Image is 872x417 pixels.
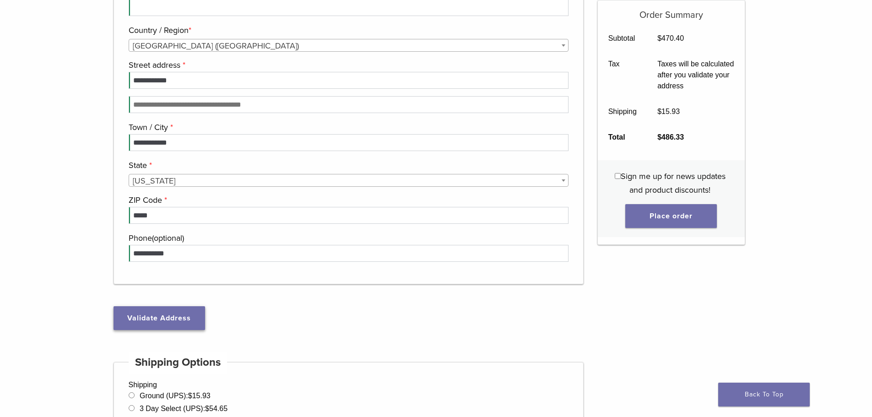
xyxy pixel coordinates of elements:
input: Sign me up for news updates and product discounts! [615,173,621,179]
bdi: 15.93 [188,392,211,400]
th: Shipping [598,99,647,125]
label: 3 Day Select (UPS): [140,405,227,412]
span: $ [657,133,661,141]
a: Back To Top [718,383,810,406]
button: Place order [625,204,717,228]
span: $ [188,392,192,400]
th: Subtotal [598,26,647,51]
bdi: 15.93 [657,108,680,115]
span: Alabama [129,174,569,187]
span: (optional) [152,233,184,243]
bdi: 486.33 [657,133,684,141]
span: $ [657,34,661,42]
label: Ground (UPS): [140,392,211,400]
span: $ [657,108,661,115]
label: ZIP Code [129,193,567,207]
span: Sign me up for news updates and product discounts! [621,171,726,195]
label: Phone [129,231,567,245]
span: State [129,174,569,187]
bdi: 54.65 [205,405,227,412]
bdi: 470.40 [657,34,684,42]
h5: Order Summary [598,0,745,21]
label: Street address [129,58,567,72]
th: Total [598,125,647,150]
button: Validate Address [114,306,205,330]
span: United States (US) [129,39,569,52]
label: State [129,158,567,172]
label: Town / City [129,120,567,134]
span: $ [205,405,209,412]
td: Taxes will be calculated after you validate your address [647,51,745,99]
label: Country / Region [129,23,567,37]
h4: Shipping Options [129,352,227,374]
span: Country / Region [129,39,569,52]
th: Tax [598,51,647,99]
